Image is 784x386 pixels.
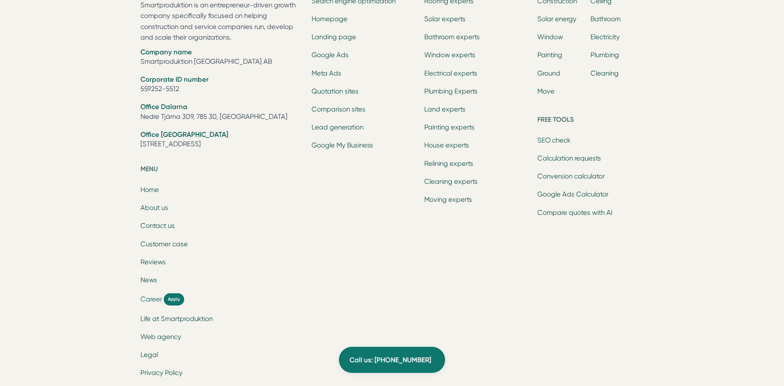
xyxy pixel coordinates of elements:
[140,315,213,323] a: Life at Smartproduktion
[424,87,478,95] a: Plumbing Experts
[537,87,555,95] a: Move
[140,1,296,41] font: Smartproduktion is an entrepreneur-driven growth company specifically focused on helping construc...
[590,15,621,23] a: Bathroom
[140,295,162,303] font: Career
[424,178,478,185] a: Cleaning experts
[312,51,349,59] a: Google Ads
[590,33,620,41] a: Electricity
[537,154,601,162] a: Calculation requests
[312,33,356,41] a: Landing page
[537,69,560,77] a: Ground
[140,130,228,138] font: Office [GEOGRAPHIC_DATA]
[537,209,612,216] a: Compare quotes with AI
[140,222,175,230] a: Contact us
[140,75,209,83] font: Corporate ID number
[350,356,431,364] font: Call us: [PHONE_NUMBER]
[424,160,473,167] a: Relining experts
[140,103,187,111] font: Office Dalarna
[537,15,577,23] a: Solar energy
[590,69,619,77] a: Cleaning
[312,105,365,113] a: Comparison sites
[424,15,465,23] a: Solar experts
[590,51,619,59] a: Plumbing
[312,123,363,131] a: Lead generation
[312,141,373,149] a: Google My Business
[140,293,302,305] a: Career Apply
[424,51,475,59] a: Window experts
[537,190,608,198] a: Google Ads Calculator
[140,165,158,173] font: Menu
[312,15,347,23] a: Homepage
[312,87,359,95] a: Quotation sites
[140,140,201,148] font: [STREET_ADDRESS]
[312,69,341,77] a: Meta Ads
[424,141,469,149] a: House experts
[537,51,562,59] a: Painting
[140,333,181,341] a: Web agency
[537,33,563,41] a: Window
[537,172,605,180] a: Conversion calculator
[140,351,158,359] a: Legal
[140,258,166,266] a: Reviews
[140,48,192,56] font: Company name
[424,33,480,41] a: Bathroom experts
[424,123,474,131] a: Painting experts
[140,186,159,194] a: Home
[424,69,477,77] a: Electrical experts
[537,116,574,123] font: Free tools
[140,276,157,284] a: News
[537,136,570,144] a: SEO check
[140,369,183,377] a: Privacy Policy
[424,105,465,113] a: Land experts
[424,196,472,203] a: Moving experts
[339,347,445,373] a: Call us: [PHONE_NUMBER]
[140,240,188,248] a: Customer case
[140,113,287,120] font: Nedre Tjärna 309, 785 30, [GEOGRAPHIC_DATA]
[140,85,179,93] font: 559252-5512
[168,297,180,302] font: Apply
[140,204,168,212] a: About us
